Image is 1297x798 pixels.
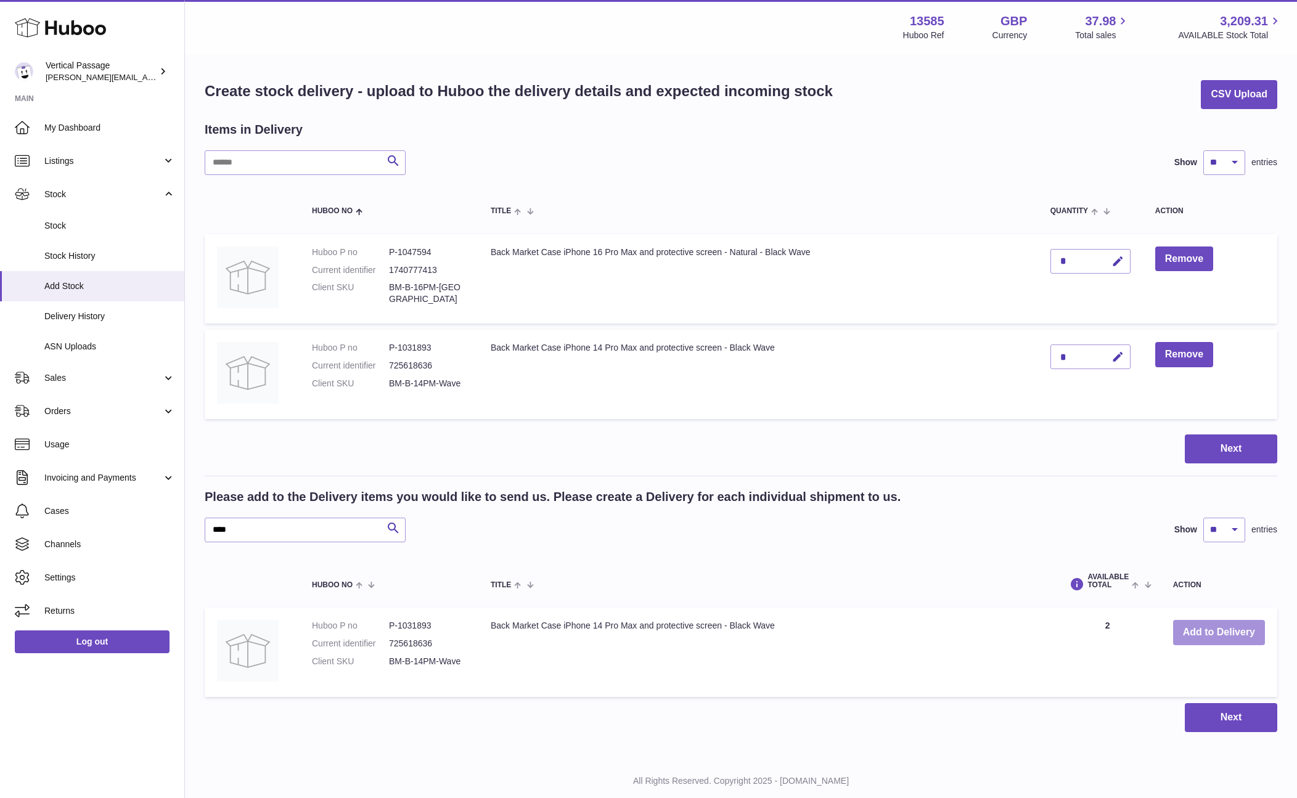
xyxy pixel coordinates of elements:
button: Add to Delivery [1173,620,1265,645]
strong: 13585 [910,13,944,30]
div: Currency [992,30,1028,41]
span: Usage [44,439,175,450]
dt: Huboo P no [312,620,389,632]
dd: 725618636 [389,360,466,372]
td: Back Market Case iPhone 14 Pro Max and protective screen - Black Wave [478,330,1038,419]
label: Show [1174,524,1197,535]
dt: Huboo P no [312,342,389,354]
span: Quantity [1050,207,1088,215]
a: 37.98 Total sales [1075,13,1130,41]
span: Settings [44,572,175,584]
span: Title [491,207,511,215]
h2: Please add to the Delivery items you would like to send us. Please create a Delivery for each ind... [205,489,901,505]
button: CSV Upload [1201,80,1277,109]
img: Back Market Case iPhone 16 Pro Max and protective screen - Natural - Black Wave [217,246,279,308]
div: Action [1155,207,1265,215]
button: Remove [1155,246,1213,272]
dt: Current identifier [312,638,389,649]
img: ryan@verticalpassage.com [15,62,33,81]
div: Action [1173,581,1265,589]
span: Stock [44,220,175,232]
span: Cases [44,505,175,517]
dd: P-1047594 [389,246,466,258]
button: Next [1185,703,1277,732]
h2: Items in Delivery [205,121,303,138]
dt: Current identifier [312,360,389,372]
img: Back Market Case iPhone 14 Pro Max and protective screen - Black Wave [217,342,279,404]
span: Title [491,581,511,589]
span: Orders [44,405,162,417]
span: ASN Uploads [44,341,175,352]
p: All Rights Reserved. Copyright 2025 - [DOMAIN_NAME] [195,775,1287,787]
dt: Client SKU [312,282,389,305]
dd: BM-B-14PM-Wave [389,378,466,389]
button: Next [1185,434,1277,463]
span: 3,209.31 [1220,13,1268,30]
dd: BM-B-16PM-[GEOGRAPHIC_DATA] [389,282,466,305]
td: Back Market Case iPhone 16 Pro Max and protective screen - Natural - Black Wave [478,234,1038,324]
span: Returns [44,605,175,617]
span: [PERSON_NAME][EMAIL_ADDRESS][DOMAIN_NAME] [46,72,247,82]
dt: Client SKU [312,656,389,667]
dd: 1740777413 [389,264,466,276]
a: 3,209.31 AVAILABLE Stock Total [1178,13,1282,41]
span: Sales [44,372,162,384]
img: Back Market Case iPhone 14 Pro Max and protective screen - Black Wave [217,620,279,682]
span: Huboo no [312,581,353,589]
label: Show [1174,157,1197,168]
dt: Client SKU [312,378,389,389]
dt: Huboo P no [312,246,389,258]
dd: P-1031893 [389,342,466,354]
td: 2 [1054,608,1160,697]
div: Huboo Ref [903,30,944,41]
div: Vertical Passage [46,60,157,83]
span: entries [1251,524,1277,535]
dd: BM-B-14PM-Wave [389,656,466,667]
span: Huboo no [312,207,353,215]
span: My Dashboard [44,122,175,134]
span: Stock History [44,250,175,262]
span: Invoicing and Payments [44,472,162,484]
a: Log out [15,630,170,653]
span: Total sales [1075,30,1130,41]
dt: Current identifier [312,264,389,276]
span: Delivery History [44,311,175,322]
span: AVAILABLE Stock Total [1178,30,1282,41]
span: AVAILABLE Total [1087,573,1129,589]
button: Remove [1155,342,1213,367]
span: Add Stock [44,280,175,292]
span: Listings [44,155,162,167]
strong: GBP [1000,13,1027,30]
td: Back Market Case iPhone 14 Pro Max and protective screen - Black Wave [478,608,1054,697]
h1: Create stock delivery - upload to Huboo the delivery details and expected incoming stock [205,81,833,101]
dd: 725618636 [389,638,466,649]
span: 37.98 [1085,13,1116,30]
dd: P-1031893 [389,620,466,632]
span: Stock [44,189,162,200]
span: Channels [44,539,175,550]
span: entries [1251,157,1277,168]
